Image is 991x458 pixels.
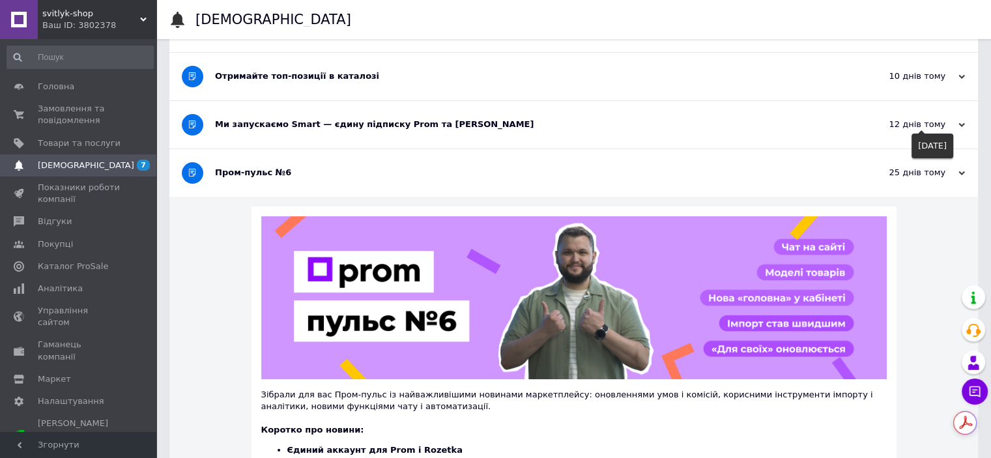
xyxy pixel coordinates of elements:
[835,119,965,130] div: 12 днів тому
[215,70,835,82] div: Отримайте топ-позиції в каталозі
[38,418,121,453] span: [PERSON_NAME] та рахунки
[38,103,121,126] span: Замовлення та повідомлення
[835,70,965,82] div: 10 днів тому
[38,160,134,171] span: [DEMOGRAPHIC_DATA]
[38,238,73,250] span: Покупці
[195,12,351,27] h1: [DEMOGRAPHIC_DATA]
[42,20,156,31] div: Ваш ID: 3802378
[912,134,953,158] div: [DATE]
[38,261,108,272] span: Каталог ProSale
[215,119,835,130] div: Ми запускаємо Smart — єдину підписку Prom та [PERSON_NAME]
[7,46,154,69] input: Пошук
[215,167,835,179] div: Пром-пульс №6
[38,182,121,205] span: Показники роботи компанії
[38,395,104,407] span: Налаштування
[38,339,121,362] span: Гаманець компанії
[38,283,83,294] span: Аналітика
[261,425,364,435] b: Коротко про новини:
[38,81,74,93] span: Головна
[287,445,463,455] b: Єдиний аккаунт для Prom і Rozetka
[42,8,140,20] span: svitlyk-shop
[962,379,988,405] button: Чат з покупцем
[38,216,72,227] span: Відгуки
[38,373,71,385] span: Маркет
[38,137,121,149] span: Товари та послуги
[835,167,965,179] div: 25 днів тому
[137,160,150,171] span: 7
[38,305,121,328] span: Управління сайтом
